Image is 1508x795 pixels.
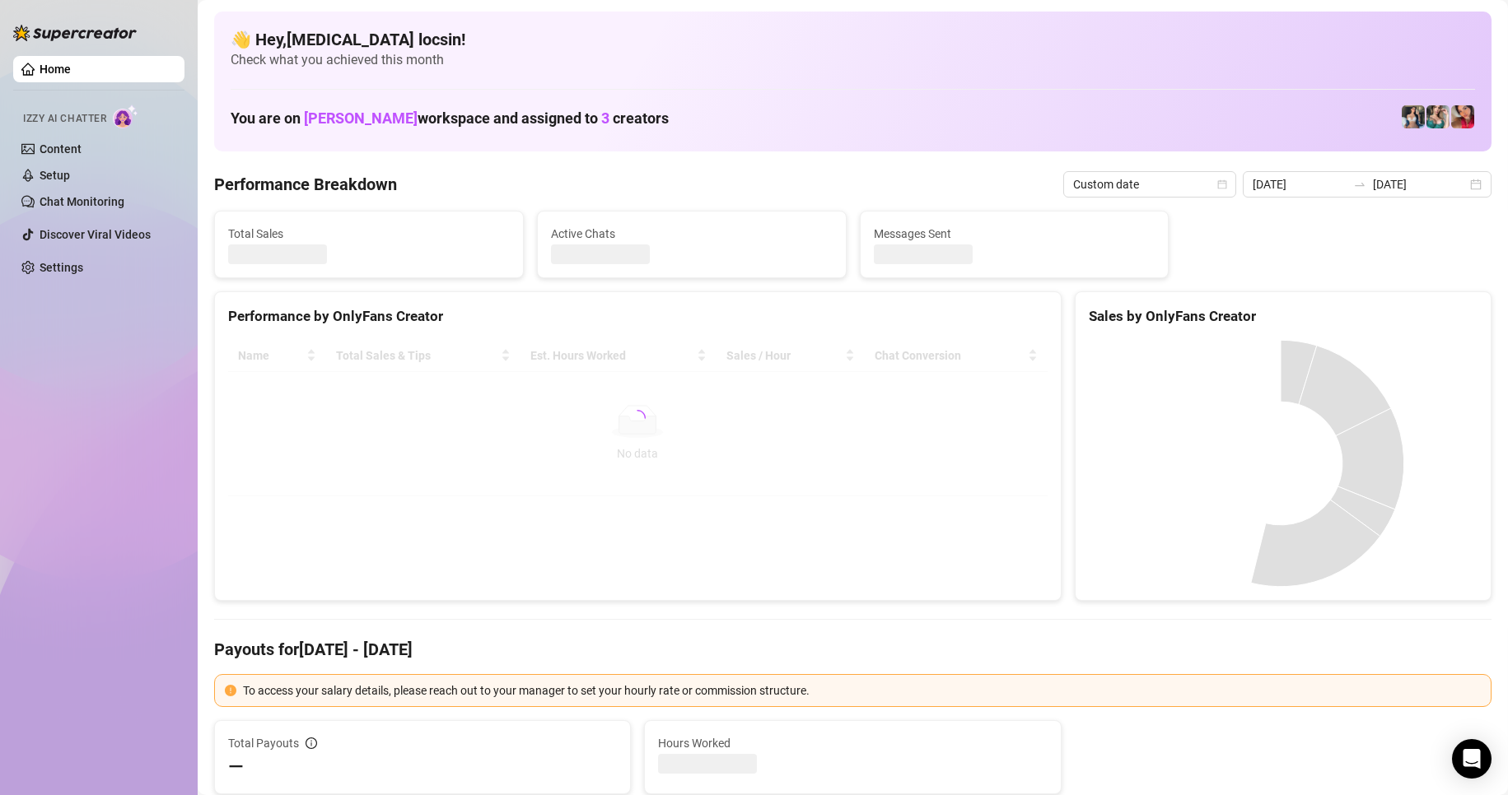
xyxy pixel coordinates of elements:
h1: You are on workspace and assigned to creators [231,109,669,128]
h4: Payouts for [DATE] - [DATE] [214,638,1492,661]
img: logo-BBDzfeDw.svg [13,25,137,41]
span: Hours Worked [658,734,1047,752]
span: Messages Sent [874,225,1156,243]
img: Vanessa [1451,105,1474,128]
input: End date [1373,175,1467,193]
img: Katy [1402,105,1425,128]
span: Active Chats [551,225,833,243]
a: Home [40,63,71,76]
span: info-circle [306,737,317,749]
span: exclamation-circle [225,685,236,696]
a: Content [40,142,82,156]
span: calendar [1217,179,1227,189]
h4: 👋 Hey, [MEDICAL_DATA] locsin ! [231,28,1475,51]
div: Open Intercom Messenger [1452,739,1492,779]
span: Custom date [1073,172,1226,197]
span: 3 [601,109,609,127]
img: AI Chatter [113,105,138,128]
a: Settings [40,261,83,274]
span: Total Sales [228,225,510,243]
a: Setup [40,169,70,182]
div: Performance by OnlyFans Creator [228,305,1048,328]
span: — [228,754,244,780]
span: to [1353,178,1366,191]
span: Total Payouts [228,734,299,752]
a: Discover Viral Videos [40,228,151,241]
h4: Performance Breakdown [214,173,397,196]
span: [PERSON_NAME] [304,109,418,127]
a: Chat Monitoring [40,195,124,208]
span: Check what you achieved this month [231,51,1475,69]
input: Start date [1253,175,1347,193]
img: Zaddy [1426,105,1450,128]
span: swap-right [1353,178,1366,191]
div: Sales by OnlyFans Creator [1089,305,1478,328]
span: loading [629,410,646,426]
span: Izzy AI Chatter [23,111,106,127]
div: To access your salary details, please reach out to your manager to set your hourly rate or commis... [243,681,1481,700]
